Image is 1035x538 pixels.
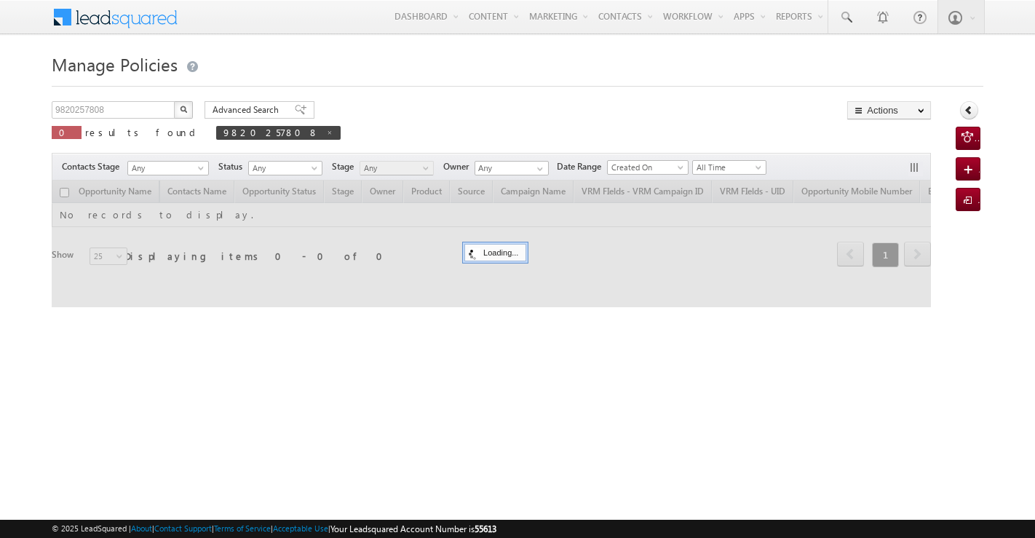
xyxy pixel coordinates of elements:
[330,523,496,534] span: Your Leadsquared Account Number is
[131,523,152,533] a: About
[62,160,125,173] span: Contacts Stage
[475,523,496,534] span: 55613
[249,162,318,175] span: Any
[128,162,204,175] span: Any
[180,106,187,113] img: Search
[248,161,322,175] a: Any
[475,161,549,175] input: Type to Search
[529,162,547,176] a: Show All Items
[52,52,178,76] span: Manage Policies
[360,162,429,175] span: Any
[607,160,689,175] a: Created On
[213,103,283,116] span: Advanced Search
[85,126,201,138] span: results found
[692,160,766,175] a: All Time
[127,161,209,175] a: Any
[847,101,931,119] button: Actions
[360,161,434,175] a: Any
[223,126,319,138] span: 9820257808
[273,523,328,533] a: Acceptable Use
[608,161,683,174] span: Created On
[464,244,526,261] div: Loading...
[693,161,762,174] span: All Time
[59,126,74,138] span: 0
[218,160,248,173] span: Status
[52,522,496,536] span: © 2025 LeadSquared | | | | |
[443,160,475,173] span: Owner
[332,160,360,173] span: Stage
[214,523,271,533] a: Terms of Service
[154,523,212,533] a: Contact Support
[557,160,607,173] span: Date Range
